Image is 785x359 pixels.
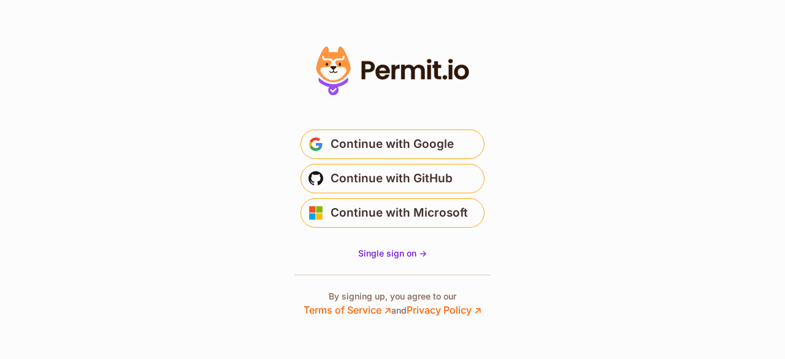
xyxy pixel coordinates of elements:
a: Privacy Policy ↗ [407,304,481,316]
button: Continue with Microsoft [301,198,484,228]
span: Single sign on -> [358,248,427,258]
span: Continue with Google [331,134,454,154]
span: Continue with Microsoft [331,203,468,223]
span: Continue with GitHub [331,169,453,188]
p: By signing up, you agree to our and [304,290,481,317]
a: Terms of Service ↗ [304,304,391,316]
a: Single sign on -> [358,247,427,260]
button: Continue with Google [301,129,484,159]
button: Continue with GitHub [301,164,484,193]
